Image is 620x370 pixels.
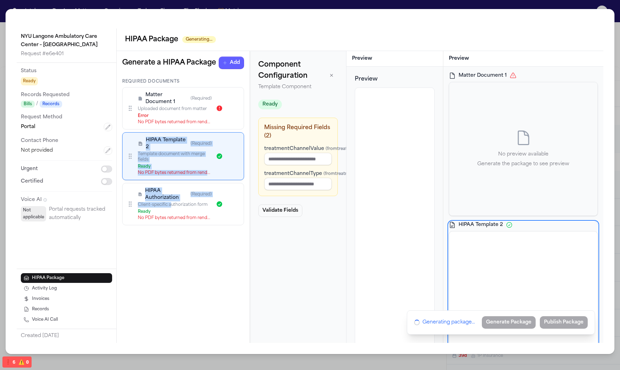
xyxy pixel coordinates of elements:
span: Invoices [32,296,49,302]
span: (Required) [191,141,212,146]
div: Client-specific authorization form [138,202,212,208]
p: Portal requests tracked automatically [49,205,112,222]
span: Activity Log [32,286,57,291]
div: No PDF bytes returned from render_component_to_pdf [138,170,212,176]
span: HIPAA Package [32,275,64,281]
span: HIPAA Template 2 [459,221,503,228]
span: Matter Document 1 [459,72,507,79]
p: Urgent [21,165,38,173]
span: Matter Document 1 [145,92,188,106]
span: Generating... [182,36,216,43]
p: Contact Phone [21,137,112,145]
p: Generate the package to see preview [477,160,569,168]
p: No preview available [477,150,569,159]
h3: Preview [449,55,598,62]
button: Generate Package [482,316,536,329]
div: No PDF bytes returned from render_component_to_pdf [138,215,212,221]
span: Not applicable [21,206,46,221]
span: (from treatmentChannelValue ) [326,147,389,151]
div: Error [138,113,212,119]
p: Request # e6e401 [21,50,112,58]
span: HIPAA Template 2 [146,137,188,151]
h2: HIPAA Package [125,34,178,45]
h3: Preview [352,55,437,62]
button: HIPAA Package [21,273,112,283]
h4: Preview [355,75,435,83]
span: (Required) [191,96,212,101]
span: Portal [21,124,35,131]
h4: Missing Required Fields ( 2 ) [264,124,332,140]
span: (from treatmentChannelType ) [324,172,385,176]
span: Records [40,101,62,108]
label: treatmentChannelType [264,171,385,176]
button: Invoices [21,294,112,304]
span: (Required) [191,192,212,197]
span: HIPAA Authorization [145,187,188,201]
div: Matter Document 1(Required)Uploaded document from matterErrorNo PDF bytes returned from render_co... [122,87,244,129]
p: Voice AI [21,196,42,204]
span: Bills [21,101,35,108]
div: HIPAA Authorization(Required)Client-specific authorization formReadyNo PDF bytes returned from re... [122,183,244,225]
iframe: HIPAA Template 2 [449,232,597,365]
p: Status [21,67,112,75]
label: treatmentChannelValue [264,146,389,151]
div: Template document with merge fields [138,151,212,162]
button: Records [21,304,112,314]
button: Publish Package [540,316,588,329]
p: Created [DATE] [21,332,112,340]
span: Voice AI Call [32,317,58,322]
p: Request Method [21,113,112,121]
div: Ready [138,209,212,215]
span: Not provided [21,147,53,154]
p: Records Requested [21,91,112,99]
div: No PDF bytes returned from render_component_to_pdf [138,119,212,125]
p: Template Component [258,83,325,91]
div: Uploaded document from matter [138,106,212,112]
h1: Generate a HIPAA Package [122,57,216,68]
span: Ready [258,100,282,109]
span: / [36,101,38,108]
div: Ready [138,164,212,169]
button: Add [219,57,244,69]
p: Certified [21,177,43,186]
span: Ready [21,77,38,85]
div: HIPAA Template 2(Required)Template document with merge fieldsReadyNo PDF bytes returned from rend... [122,132,244,180]
h3: Component Configuration [258,59,325,82]
button: Validate Fields [258,204,302,217]
button: Voice AI Call [21,315,112,325]
button: Activity Log [21,284,112,293]
span: Generating package... [422,319,475,326]
p: NYU Langone Ambulatory Care Center – [GEOGRAPHIC_DATA] [21,33,112,49]
p: Required Documents [122,79,244,84]
span: Records [32,306,49,312]
iframe: Component Preview [355,87,435,347]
